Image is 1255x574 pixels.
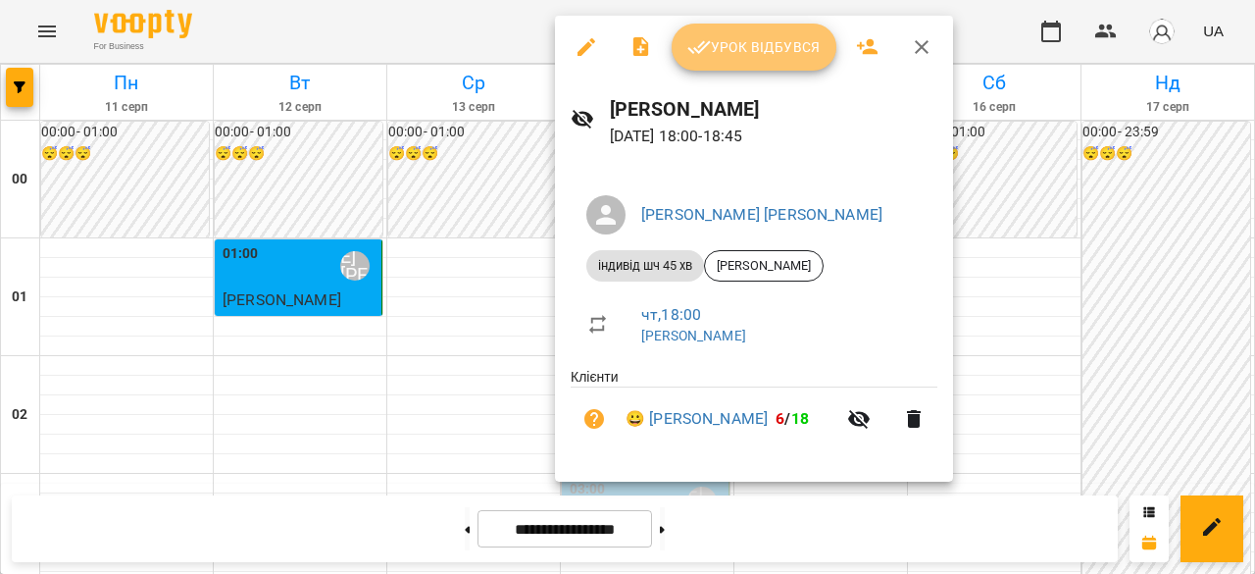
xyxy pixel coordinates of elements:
[704,250,824,282] div: [PERSON_NAME]
[776,409,809,428] b: /
[687,35,821,59] span: Урок відбувся
[571,395,618,443] button: Візит ще не сплачено. Додати оплату?
[571,367,937,458] ul: Клієнти
[610,125,937,148] p: [DATE] 18:00 - 18:45
[626,407,768,431] a: 😀 [PERSON_NAME]
[641,205,882,224] a: [PERSON_NAME] [PERSON_NAME]
[586,257,704,275] span: індивід шч 45 хв
[776,409,784,428] span: 6
[610,94,937,125] h6: [PERSON_NAME]
[641,328,746,343] a: [PERSON_NAME]
[791,409,809,428] span: 18
[641,305,701,324] a: чт , 18:00
[705,257,823,275] span: [PERSON_NAME]
[672,24,836,71] button: Урок відбувся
